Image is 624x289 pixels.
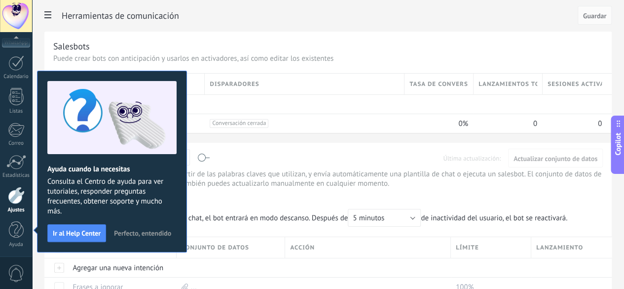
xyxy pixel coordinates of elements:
div: Ajustes [2,207,31,213]
div: Calendario [2,74,31,80]
span: Acción [290,243,315,252]
button: Ir al Help Center [47,224,106,242]
span: Guardar [583,12,606,19]
span: Sesiones activas [548,80,602,89]
span: Copilot [613,132,623,155]
div: Ayuda [2,242,31,248]
button: Perfecto, entendido [110,226,176,241]
button: Guardar [578,6,612,25]
button: 5 minutos [348,209,421,227]
p: Detecta las intenciones de un cliente a partir de las palabras claves que utilizan, y envía autom... [53,169,603,188]
div: 0 [474,114,538,133]
span: Cuando un usuario de Kommo se une a un chat, el bot entrará en modo descanso. Después de [53,209,421,227]
span: 5 minutos [353,213,384,223]
div: Dejar el mensaje sin respuesta [53,190,603,209]
div: Agregar una nueva intención [68,258,172,277]
div: Listas [2,108,31,115]
span: Lanzamiento [536,243,583,252]
div: 0% [404,114,469,133]
span: Límite [456,243,479,252]
h2: Herramientas de comunicación [62,6,574,26]
span: Lanzamientos totales [478,80,537,89]
span: Ir al Help Center [53,230,101,237]
h2: Ayuda cuando la necesitas [47,165,177,174]
div: Salesbots [53,41,90,52]
span: Perfecto, entendido [114,230,171,237]
p: Puede crear bots con anticipación y usarlos en activadores, así como editar los existentes [53,54,603,63]
span: 0 [533,119,537,128]
span: 0 [598,119,602,128]
div: 0 [543,114,602,133]
span: Tasa de conversión [409,80,468,89]
span: Conversación cerrada [210,119,268,128]
span: de inactividad del usuario, el bot se reactivará. [53,209,573,227]
span: Conjunto de datos [182,243,249,252]
span: Consulta el Centro de ayuda para ver tutoriales, responder preguntas frecuentes, obtener soporte ... [47,177,177,216]
span: Disparadores [210,80,259,89]
span: 0% [458,119,468,128]
div: Correo [2,140,31,147]
div: Estadísticas [2,172,31,179]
